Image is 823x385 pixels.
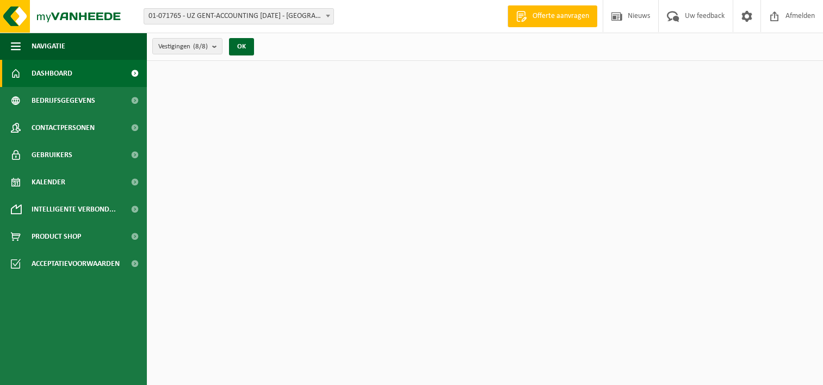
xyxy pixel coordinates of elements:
[158,39,208,55] span: Vestigingen
[32,250,120,277] span: Acceptatievoorwaarden
[32,87,95,114] span: Bedrijfsgegevens
[32,223,81,250] span: Product Shop
[193,43,208,50] count: (8/8)
[32,60,72,87] span: Dashboard
[32,114,95,141] span: Contactpersonen
[152,38,222,54] button: Vestigingen(8/8)
[32,169,65,196] span: Kalender
[144,8,334,24] span: 01-071765 - UZ GENT-ACCOUNTING 0 BC - GENT
[508,5,597,27] a: Offerte aanvragen
[32,196,116,223] span: Intelligente verbond...
[229,38,254,55] button: OK
[144,9,333,24] span: 01-071765 - UZ GENT-ACCOUNTING 0 BC - GENT
[32,141,72,169] span: Gebruikers
[32,33,65,60] span: Navigatie
[530,11,592,22] span: Offerte aanvragen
